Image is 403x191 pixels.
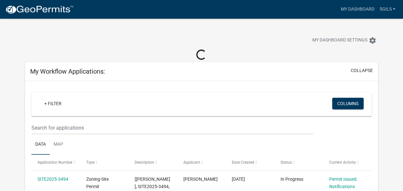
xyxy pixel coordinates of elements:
[377,3,398,15] a: 5Gils
[50,134,67,155] a: Map
[80,155,129,170] datatable-header-cell: Type
[232,177,245,182] span: 03/27/2025
[281,160,292,165] span: Status
[232,160,254,165] span: Date Created
[86,160,95,165] span: Type
[135,160,154,165] span: Description
[38,160,72,165] span: Application Number
[351,67,373,74] button: collapse
[307,34,382,47] button: My Dashboard Settingssettings
[177,155,226,170] datatable-header-cell: Applicant
[329,160,356,165] span: Current Activity
[281,177,303,182] span: In Progress
[338,3,377,15] a: My Dashboard
[329,177,357,189] a: Permit Issued. Notifications
[129,155,177,170] datatable-header-cell: Description
[39,98,67,109] a: + Filter
[323,155,372,170] datatable-header-cell: Current Activity
[38,177,68,182] a: SITE2025-3494
[332,98,364,109] button: Columns
[30,68,105,75] h5: My Workflow Applications:
[226,155,274,170] datatable-header-cell: Date Created
[183,177,218,182] span: Joseph Michael Gilbertson
[369,37,376,44] i: settings
[274,155,323,170] datatable-header-cell: Status
[312,37,367,44] span: My Dashboard Settings
[31,155,80,170] datatable-header-cell: Application Number
[31,134,50,155] a: Data
[31,121,313,134] input: Search for applications
[183,160,200,165] span: Applicant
